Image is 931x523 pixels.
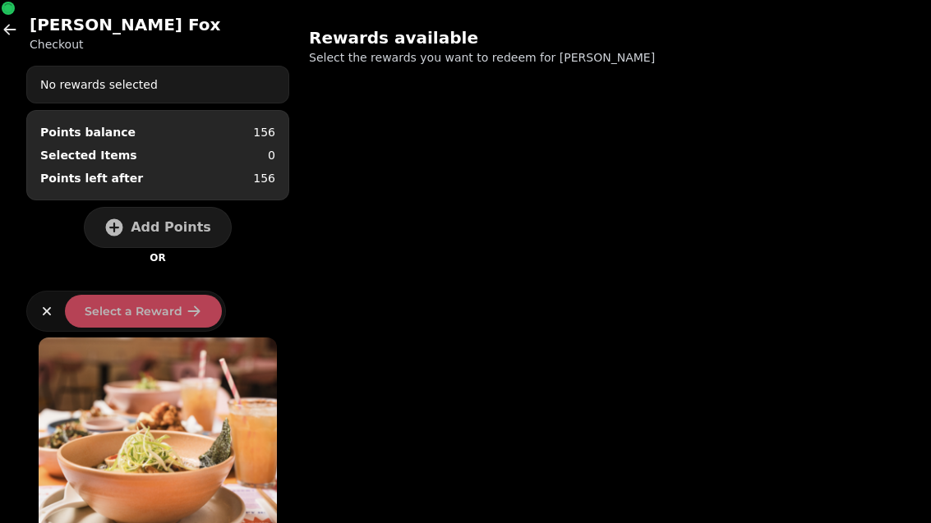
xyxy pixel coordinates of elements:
p: Select the rewards you want to redeem for [309,49,730,66]
span: Select a Reward [85,305,182,317]
div: No rewards selected [27,70,288,99]
button: Select a Reward [65,295,222,328]
p: 0 [268,147,275,163]
h2: [PERSON_NAME] Fox [30,13,220,36]
p: Selected Items [40,147,137,163]
p: 156 [253,124,275,140]
div: Points balance [40,124,136,140]
span: Add Points [131,221,211,234]
p: OR [150,251,165,264]
span: [PERSON_NAME] [560,51,655,64]
button: Add Points [84,207,232,248]
p: Points left after [40,170,143,186]
p: Checkout [30,36,220,53]
h2: Rewards available [309,26,625,49]
p: 156 [253,170,275,186]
